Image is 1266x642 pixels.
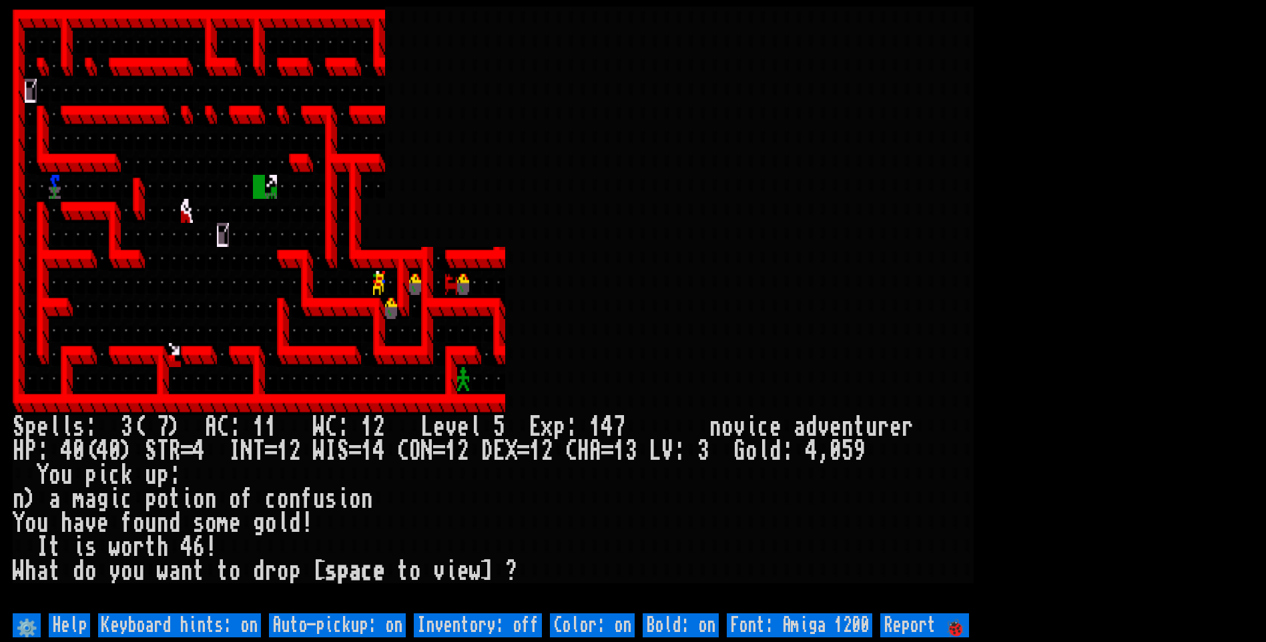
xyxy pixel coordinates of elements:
[301,511,313,535] div: !
[337,415,349,439] div: :
[13,439,25,463] div: H
[553,415,565,439] div: p
[601,439,613,463] div: =
[818,439,830,463] div: ,
[457,415,469,439] div: e
[325,415,337,439] div: C
[361,415,373,439] div: 1
[265,439,277,463] div: =
[13,415,25,439] div: S
[181,439,193,463] div: =
[49,487,61,511] div: a
[373,559,385,583] div: e
[565,439,577,463] div: C
[205,415,217,439] div: A
[85,511,97,535] div: v
[13,559,25,583] div: W
[49,415,61,439] div: l
[890,415,902,439] div: e
[457,439,469,463] div: 2
[445,415,457,439] div: v
[145,487,157,511] div: p
[109,535,121,559] div: w
[469,559,481,583] div: w
[781,439,794,463] div: :
[361,559,373,583] div: c
[169,415,181,439] div: )
[61,511,73,535] div: h
[49,613,90,637] input: Help
[830,415,842,439] div: e
[577,439,589,463] div: H
[277,439,289,463] div: 1
[830,439,842,463] div: 0
[217,415,229,439] div: C
[457,559,469,583] div: e
[49,463,61,487] div: o
[866,415,878,439] div: u
[433,559,445,583] div: v
[421,439,433,463] div: N
[121,559,133,583] div: o
[157,511,169,535] div: n
[325,487,337,511] div: s
[565,415,577,439] div: :
[541,415,553,439] div: x
[13,613,41,637] input: ⚙️
[25,415,37,439] div: p
[229,487,241,511] div: o
[265,487,277,511] div: c
[301,487,313,511] div: f
[325,559,337,583] div: s
[733,439,745,463] div: G
[469,415,481,439] div: l
[193,535,205,559] div: 6
[529,415,541,439] div: E
[109,559,121,583] div: y
[673,439,685,463] div: :
[145,463,157,487] div: u
[85,535,97,559] div: s
[217,511,229,535] div: m
[613,415,625,439] div: 7
[643,613,719,637] input: Bold: on
[349,487,361,511] div: o
[269,613,406,637] input: Auto-pickup: on
[133,559,145,583] div: u
[73,439,85,463] div: 0
[265,511,277,535] div: o
[733,415,745,439] div: v
[109,487,121,511] div: i
[229,511,241,535] div: e
[121,535,133,559] div: o
[49,559,61,583] div: t
[193,439,205,463] div: 4
[98,613,261,637] input: Keyboard hints: on
[229,439,241,463] div: I
[253,415,265,439] div: 1
[373,415,385,439] div: 2
[709,415,721,439] div: n
[721,415,733,439] div: o
[121,439,133,463] div: )
[181,535,193,559] div: 4
[842,415,854,439] div: n
[121,415,133,439] div: 3
[97,463,109,487] div: i
[289,439,301,463] div: 2
[253,511,265,535] div: g
[25,439,37,463] div: P
[25,487,37,511] div: )
[505,439,517,463] div: X
[145,511,157,535] div: u
[25,511,37,535] div: o
[37,415,49,439] div: e
[253,559,265,583] div: d
[157,535,169,559] div: h
[109,463,121,487] div: c
[61,439,73,463] div: 4
[193,511,205,535] div: s
[205,511,217,535] div: o
[277,511,289,535] div: l
[13,511,25,535] div: Y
